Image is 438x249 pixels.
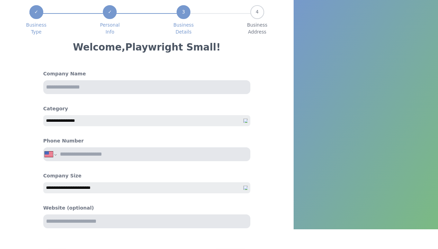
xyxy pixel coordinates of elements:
[43,172,250,179] h4: Company Size
[29,5,43,19] div: ✓
[103,5,117,19] div: ✓
[43,204,250,212] h4: Website (optional)
[43,70,250,77] h4: Company Name
[247,22,267,36] span: Business Address
[43,105,250,112] h4: Category
[177,5,190,19] div: 3
[26,22,46,36] span: Business Type
[73,41,221,54] h3: Welcome, Playwright Small !
[250,5,264,19] div: 4
[173,22,194,36] span: Business Details
[43,137,84,145] h4: Phone Number
[100,22,120,36] span: Personal Info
